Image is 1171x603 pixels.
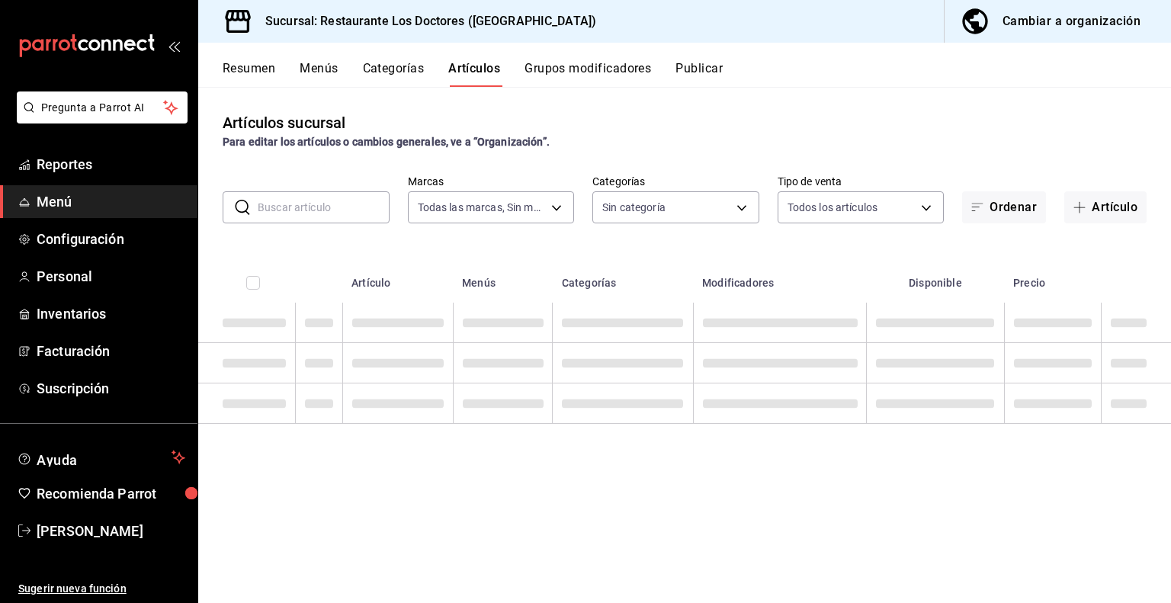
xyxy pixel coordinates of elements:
th: Precio [1004,254,1101,303]
button: Ordenar [962,191,1046,223]
span: Configuración [37,229,185,249]
label: Marcas [408,176,575,187]
span: Reportes [37,154,185,175]
span: Sugerir nueva función [18,581,185,597]
button: Artículos [448,61,500,87]
button: Categorías [363,61,425,87]
strong: Para editar los artículos o cambios generales, ve a “Organización”. [223,136,550,148]
span: [PERSON_NAME] [37,521,185,541]
th: Categorías [553,254,693,303]
span: Ayuda [37,448,165,467]
span: Personal [37,266,185,287]
button: Pregunta a Parrot AI [17,91,188,123]
span: Pregunta a Parrot AI [41,100,164,116]
span: Todas las marcas, Sin marca [418,200,547,215]
h3: Sucursal: Restaurante Los Doctores ([GEOGRAPHIC_DATA]) [253,12,596,30]
span: Menú [37,191,185,212]
button: Artículo [1064,191,1147,223]
label: Tipo de venta [778,176,945,187]
span: Inventarios [37,303,185,324]
button: open_drawer_menu [168,40,180,52]
span: Sin categoría [602,200,666,215]
button: Publicar [675,61,723,87]
button: Grupos modificadores [525,61,651,87]
span: Facturación [37,341,185,361]
th: Modificadores [693,254,867,303]
span: Todos los artículos [788,200,878,215]
label: Categorías [592,176,759,187]
th: Artículo [342,254,453,303]
th: Menús [453,254,553,303]
th: Disponible [867,254,1004,303]
span: Suscripción [37,378,185,399]
div: Cambiar a organización [1003,11,1141,32]
button: Menús [300,61,338,87]
input: Buscar artículo [258,192,390,223]
div: navigation tabs [223,61,1171,87]
div: Artículos sucursal [223,111,345,134]
a: Pregunta a Parrot AI [11,111,188,127]
button: Resumen [223,61,275,87]
span: Recomienda Parrot [37,483,185,504]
